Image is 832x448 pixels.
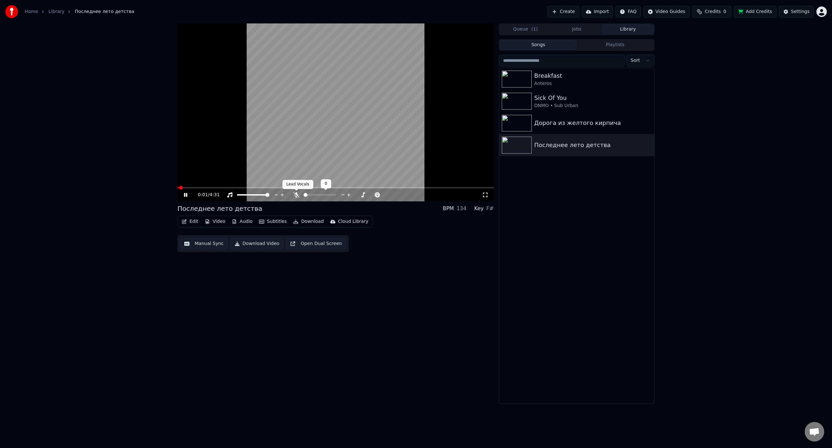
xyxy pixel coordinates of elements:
[198,192,214,198] div: /
[500,25,551,34] button: Queue
[210,192,220,198] span: 4:31
[630,57,640,64] span: Sort
[177,204,262,213] div: Последнее лето детства
[692,6,731,18] button: Credits0
[180,238,228,250] button: Manual Sync
[457,205,467,212] div: 134
[486,205,494,212] div: F#
[602,25,654,34] button: Library
[500,40,577,50] button: Songs
[75,8,134,15] span: Последнее лето детства
[202,217,228,226] button: Video
[5,5,18,18] img: youka
[805,422,824,441] a: Открытый чат
[791,8,810,15] div: Settings
[723,8,726,15] span: 0
[198,192,208,198] span: 0:01
[48,8,64,15] a: Library
[179,217,201,226] button: Edit
[534,80,652,87] div: Anteros
[338,218,368,225] div: Cloud Library
[286,238,346,250] button: Open Dual Screen
[443,205,454,212] div: BPM
[582,6,613,18] button: Import
[734,6,776,18] button: Add Credits
[643,6,690,18] button: Video Guides
[230,238,283,250] button: Download Video
[534,118,652,128] div: Дорога из желтого кирпича
[531,26,538,33] span: ( 1 )
[474,205,484,212] div: Key
[577,40,654,50] button: Playlists
[534,141,652,150] div: Последнее лето детства
[321,179,331,188] div: 0
[25,8,38,15] a: Home
[779,6,814,18] button: Settings
[229,217,255,226] button: Audio
[256,217,289,226] button: Subtitles
[282,180,313,189] div: Lead Vocals
[534,102,652,109] div: DNMO • Sub Urban
[551,25,603,34] button: Jobs
[548,6,579,18] button: Create
[534,93,652,102] div: Sick Of You
[534,71,652,80] div: Breakfast
[291,217,326,226] button: Download
[705,8,721,15] span: Credits
[616,6,641,18] button: FAQ
[25,8,134,15] nav: breadcrumb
